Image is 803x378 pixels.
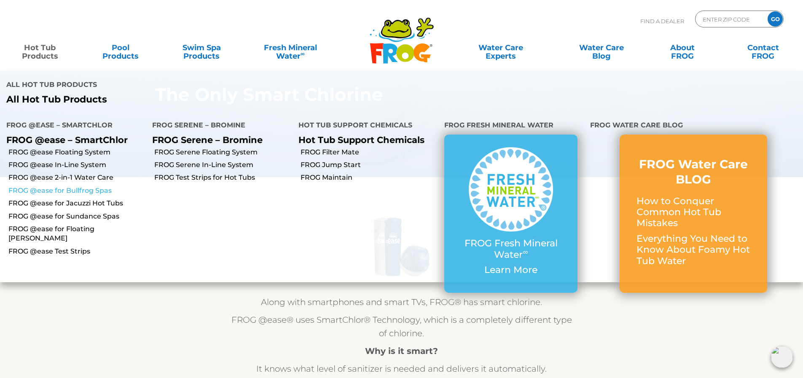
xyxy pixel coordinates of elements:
[732,39,795,56] a: ContactFROG
[6,118,140,135] h4: FROG @ease – SmartChlor
[298,135,432,145] p: Hot Tub Support Chemicals
[8,39,71,56] a: Hot TubProducts
[301,148,438,157] a: FROG Filter Mate
[8,224,146,243] a: FROG @ease for Floating [PERSON_NAME]
[461,147,561,280] a: FROG Fresh Mineral Water∞ Learn More
[444,118,577,135] h4: FROG Fresh Mineral Water
[152,118,285,135] h4: FROG Serene – Bromine
[301,173,438,182] a: FROG Maintain
[771,346,793,368] img: openIcon
[301,50,305,57] sup: ∞
[450,39,552,56] a: Water CareExperts
[636,157,750,271] a: FROG Water Care BLOG How to Conquer Common Hot Tub Mistakes Everything You Need to Know About Foa...
[6,77,395,94] h4: All Hot Tub Products
[89,39,152,56] a: PoolProducts
[590,118,797,135] h4: FROG Water Care Blog
[170,39,233,56] a: Swim SpaProducts
[6,94,395,105] a: All Hot Tub Products
[523,248,528,256] sup: ∞
[154,160,292,170] a: FROG Serene In-Line System
[229,362,575,375] p: It knows what level of sanitizer is needed and delivers it automatically.
[154,148,292,157] a: FROG Serene Floating System
[461,238,561,260] p: FROG Fresh Mineral Water
[8,148,146,157] a: FROG @ease Floating System
[461,265,561,275] p: Learn More
[8,160,146,170] a: FROG @ease In-Line System
[8,247,146,256] a: FROG @ease Test Strips
[8,199,146,208] a: FROG @ease for Jacuzzi Hot Tubs
[365,346,438,356] strong: Why is it smart?
[651,39,714,56] a: AboutFROG
[229,295,575,309] p: Along with smartphones and smart TVs, FROG® has smart chlorine.
[702,13,759,25] input: Zip Code Form
[768,11,783,27] input: GO
[570,39,633,56] a: Water CareBlog
[251,39,330,56] a: Fresh MineralWater∞
[8,173,146,182] a: FROG @ease 2-in-1 Water Care
[152,135,285,145] p: FROG Serene – Bromine
[636,157,750,187] h3: FROG Water Care BLOG
[640,11,684,32] p: Find A Dealer
[301,160,438,170] a: FROG Jump Start
[6,135,140,145] p: FROG @ease – SmartChlor
[636,233,750,267] p: Everything You Need to Know About Foamy Hot Tub Water
[636,196,750,229] p: How to Conquer Common Hot Tub Mistakes
[229,313,575,340] p: FROG @ease® uses SmartChlor® Technology, which is a completely different type of chlorine.
[154,173,292,182] a: FROG Test Strips for Hot Tubs
[298,118,432,135] h4: Hot Tub Support Chemicals
[8,212,146,221] a: FROG @ease for Sundance Spas
[8,186,146,195] a: FROG @ease for Bullfrog Spas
